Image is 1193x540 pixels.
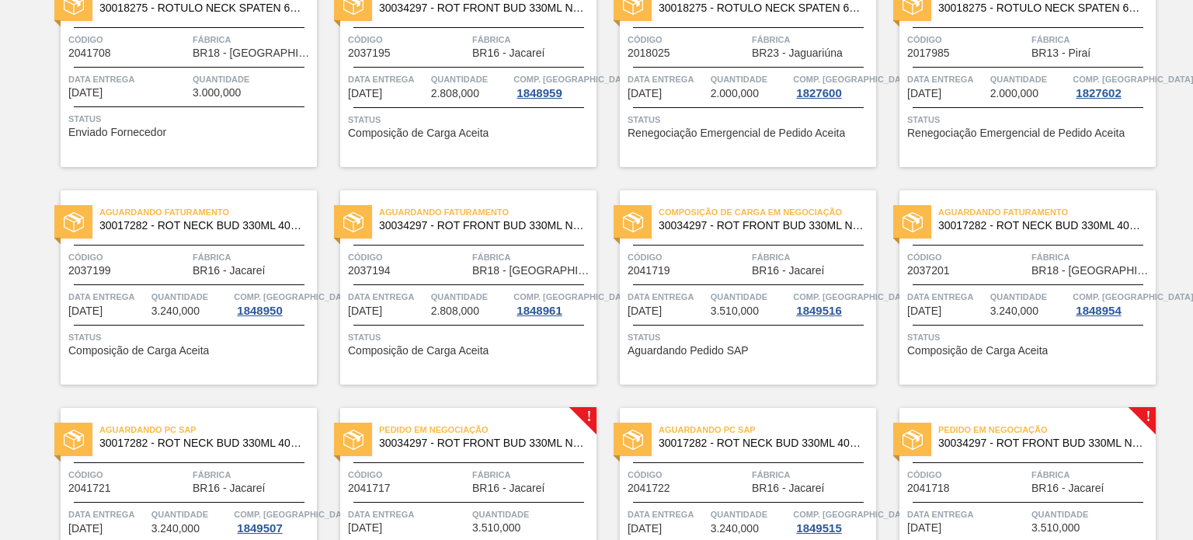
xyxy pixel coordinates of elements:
[472,249,593,265] span: Fábrica
[234,507,313,535] a: Comp. [GEOGRAPHIC_DATA]1849507
[151,507,231,522] span: Quantidade
[938,2,1143,14] span: 30018275 - ROTULO NECK SPATEN 600 RGB 36MIC REDONDO
[907,467,1028,483] span: Código
[431,71,510,87] span: Quantidade
[472,265,593,277] span: BR18 - Pernambuco
[752,467,872,483] span: Fábrica
[193,249,313,265] span: Fábrica
[68,32,189,47] span: Código
[348,127,489,139] span: Composição de Carga Aceita
[513,289,634,305] span: Comp. Carga
[193,265,265,277] span: BR16 - Jacareí
[990,71,1070,87] span: Quantidade
[752,483,824,494] span: BR16 - Jacareí
[68,507,148,522] span: Data entrega
[513,289,593,317] a: Comp. [GEOGRAPHIC_DATA]1848961
[234,289,354,305] span: Comp. Carga
[907,483,950,494] span: 2041718
[348,249,468,265] span: Código
[903,212,923,232] img: status
[193,483,265,494] span: BR16 - Jacareí
[99,204,317,220] span: Aguardando Faturamento
[472,47,544,59] span: BR16 - Jacareí
[628,507,707,522] span: Data entrega
[348,71,427,87] span: Data entrega
[68,47,111,59] span: 2041708
[907,127,1125,139] span: Renegociação Emergencial de Pedido Aceita
[472,507,593,522] span: Quantidade
[711,523,759,535] span: 3.240,000
[68,345,209,357] span: Composição de Carga Aceita
[793,305,844,317] div: 1849516
[348,345,489,357] span: Composição de Carga Aceita
[348,522,382,534] span: 13/11/2025
[348,305,382,317] span: 06/11/2025
[68,111,313,127] span: Status
[234,507,354,522] span: Comp. Carga
[379,422,596,437] span: Pedido em Negociação
[68,289,148,305] span: Data entrega
[938,422,1156,437] span: Pedido em Negociação
[907,47,950,59] span: 2017985
[472,483,544,494] span: BR16 - Jacareí
[752,32,872,47] span: Fábrica
[628,249,748,265] span: Código
[1073,289,1193,305] span: Comp. Carga
[628,32,748,47] span: Código
[628,305,662,317] span: 07/11/2025
[343,430,363,450] img: status
[1031,249,1152,265] span: Fábrica
[513,305,565,317] div: 1848961
[752,249,872,265] span: Fábrica
[903,430,923,450] img: status
[64,212,84,232] img: status
[1031,47,1090,59] span: BR13 - Piraí
[990,88,1038,99] span: 2.000,000
[379,2,584,14] span: 30034297 - ROT FRONT BUD 330ML NIV25
[628,265,670,277] span: 2041719
[659,422,876,437] span: Aguardando PC SAP
[151,523,200,535] span: 3.240,000
[431,88,479,99] span: 2.808,000
[1073,87,1124,99] div: 1827602
[151,289,231,305] span: Quantidade
[659,220,864,232] span: 30034297 - ROT FRONT BUD 330ML NIV25
[907,88,941,99] span: 31/10/2025
[348,47,391,59] span: 2037195
[907,289,986,305] span: Data entrega
[990,289,1070,305] span: Quantidade
[99,422,317,437] span: Aguardando PC SAP
[348,265,391,277] span: 2037194
[793,507,913,522] span: Comp. Carga
[472,522,520,534] span: 3.510,000
[68,265,111,277] span: 2037199
[348,329,593,345] span: Status
[348,88,382,99] span: 31/10/2025
[907,305,941,317] span: 08/11/2025
[623,212,643,232] img: status
[234,522,285,535] div: 1849507
[193,71,313,87] span: Quantidade
[513,71,634,87] span: Comp. Carga
[193,32,313,47] span: Fábrica
[68,523,103,535] span: 10/11/2025
[193,47,313,59] span: BR18 - Pernambuco
[907,265,950,277] span: 2037201
[623,430,643,450] img: status
[513,87,565,99] div: 1848959
[793,289,913,305] span: Comp. Carga
[907,32,1028,47] span: Código
[990,305,1038,317] span: 3.240,000
[793,71,872,99] a: Comp. [GEOGRAPHIC_DATA]1827600
[68,467,189,483] span: Código
[348,32,468,47] span: Código
[628,523,662,535] span: 17/11/2025
[68,305,103,317] span: 03/11/2025
[907,507,1028,522] span: Data entrega
[628,88,662,99] span: 31/10/2025
[99,220,304,232] span: 30017282 - ROT NECK BUD 330ML 40MICRAS 429
[938,220,1143,232] span: 30017282 - ROT NECK BUD 330ML 40MICRAS 429
[793,289,872,317] a: Comp. [GEOGRAPHIC_DATA]1849516
[68,483,111,494] span: 2041721
[907,249,1028,265] span: Código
